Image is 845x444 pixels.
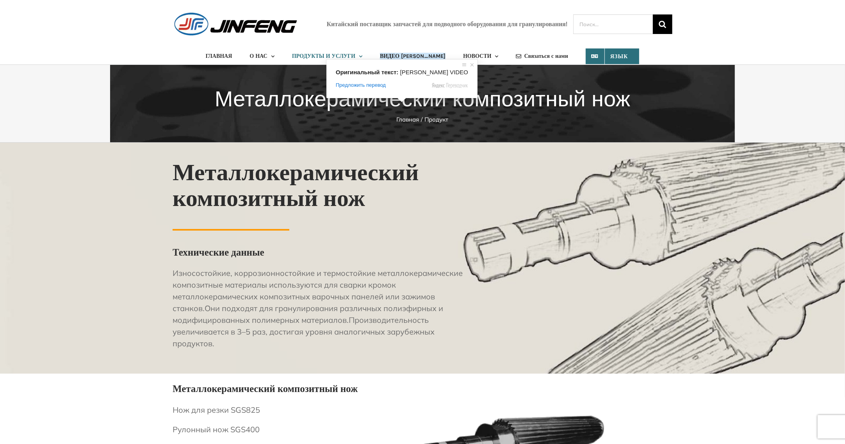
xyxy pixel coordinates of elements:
ya-tr-span: Металлокерамический композитный нож [173,383,358,394]
ya-tr-span: Язык [610,53,628,60]
ya-tr-span: Металлокерамический композитный нож [173,158,419,212]
a: ВИДЕО [PERSON_NAME] [380,48,446,64]
ya-tr-span: Металлокерамический композитный нож [215,86,630,111]
ya-tr-span: Технические данные [173,246,264,258]
ya-tr-span: Китайский поставщик запчастей для подводного оборудования для гранулирования! [327,20,567,28]
ya-tr-span: ВИДЕО [PERSON_NAME] [380,53,446,59]
img: Логотип JINFENG [173,12,299,36]
a: Продукт [425,116,449,123]
span: Предложить перевод [336,82,386,89]
ya-tr-span: Рулонный нож SGS400 [173,424,260,434]
ya-tr-span: Производительность увеличивается в 3–5 раз, достигая уровня аналогичных зарубежных продуктов. [173,315,435,348]
ya-tr-span: ГЛАВНАЯ [206,53,232,59]
a: О НАС [250,48,274,64]
a: ПРОДУКТЫ И УСЛУГИ [292,48,362,64]
input: Поиск [653,14,672,34]
picture: jf37 [353,403,672,413]
ya-tr-span: НОВОСТИ [463,53,492,59]
a: Главная [397,116,419,123]
span: [PERSON_NAME] VIDEO [400,69,468,75]
a: НОВОСТИ [463,48,499,64]
ya-tr-span: О НАС [250,53,267,59]
ya-tr-span: Нож для резки SGS825 [173,405,260,415]
a: Связаться с нами [516,48,568,64]
span: Оригинальный текст: [336,69,399,75]
ya-tr-span: Износостойкие, коррозионностойкие и термостойкие металлокерамические композитные материалы исполь... [173,268,463,313]
nav: Панировочный сухарь [12,115,833,124]
ya-tr-span: Связаться с нами [524,53,568,59]
input: Поиск... [573,14,653,34]
nav: Главное меню [173,48,672,64]
ya-tr-span: Они подходят для гранулирования различных полиэфирных и модифицированных полимерных материалов. [173,303,443,325]
ya-tr-span: ПРОДУКТЫ И УСЛУГИ [292,53,355,59]
a: ГЛАВНАЯ [206,48,232,64]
